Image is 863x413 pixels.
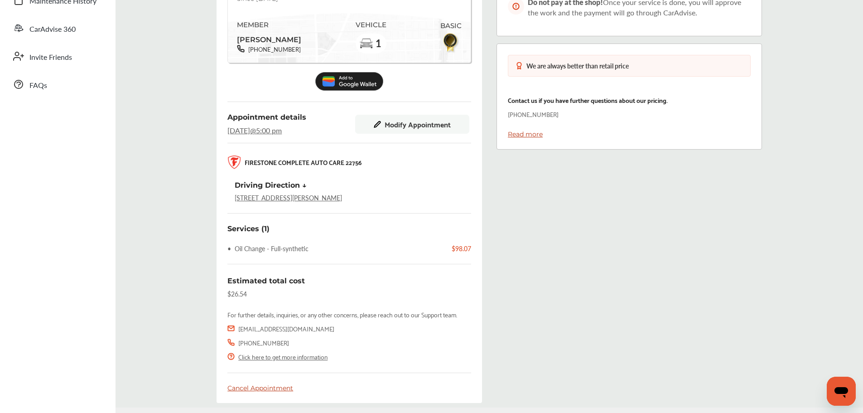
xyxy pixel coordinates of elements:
span: [PERSON_NAME] [237,32,301,45]
span: • [227,244,231,253]
img: icon_call.cce55db1.svg [227,339,235,346]
span: 5:00 pm [256,125,282,136]
div: Cancel Appointment [227,384,471,392]
span: 1 [375,38,381,49]
img: Add_to_Google_Wallet.5c177d4c.svg [315,72,383,91]
div: Services (1) [227,224,270,233]
span: BASIC [440,22,462,30]
div: $98.07 [444,244,471,253]
a: Read more [508,130,543,138]
span: FAQs [29,80,47,92]
img: icon_warning_qmark.76b945ae.svg [227,353,235,360]
span: Modify Appointment [385,120,451,128]
p: [PHONE_NUMBER] [508,109,559,119]
span: @ [250,125,256,136]
a: FAQs [8,73,106,96]
img: BasicBadge.31956f0b.svg [441,32,461,53]
img: logo-firestone.png [227,155,241,169]
span: [PHONE_NUMBER] [245,45,301,53]
p: Contact us if you have further questions about our pricing. [508,95,668,105]
span: Appointment details [227,113,306,121]
div: [PHONE_NUMBER] [238,337,289,348]
span: [DATE] [227,125,250,136]
span: CarAdvise 360 [29,24,76,35]
button: Modify Appointment [355,115,469,134]
a: Invite Friends [8,44,106,68]
img: car-basic.192fe7b4.svg [359,37,374,51]
div: For further details, inquiries, or any other concerns, please reach out to our Support team. [227,309,457,320]
span: MEMBER [237,21,301,29]
img: icon_email.5572a086.svg [227,325,235,332]
iframe: Button to launch messaging window [827,377,856,406]
span: Estimated total cost [227,277,305,285]
div: We are always better than retail price [526,63,629,69]
div: [EMAIL_ADDRESS][DOMAIN_NAME] [238,323,334,334]
img: medal-badge-icon.048288b6.svg [516,62,523,69]
div: Driving Direction ↓ [235,181,307,189]
img: phone-black.37208b07.svg [237,45,245,53]
a: Click here to get more information [238,351,328,362]
div: $26.54 [227,289,247,298]
span: Invite Friends [29,52,72,63]
div: Oil Change - Full-synthetic [227,244,309,253]
p: FIRESTONE COMPLETE AUTO CARE 22756 [245,157,362,167]
span: VEHICLE [356,21,386,29]
a: CarAdvise 360 [8,16,106,40]
a: [STREET_ADDRESS][PERSON_NAME] [235,193,342,202]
